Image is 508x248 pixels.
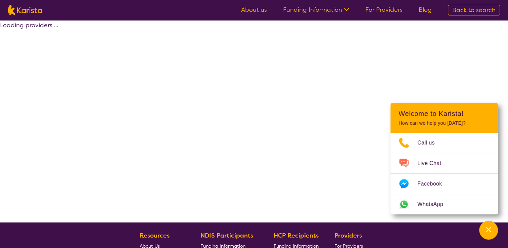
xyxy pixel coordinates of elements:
[399,110,490,118] h2: Welcome to Karista!
[448,5,500,15] a: Back to search
[200,232,253,240] b: NDIS Participants
[274,232,319,240] b: HCP Recipients
[390,103,498,214] div: Channel Menu
[417,138,443,148] span: Call us
[419,6,432,14] a: Blog
[479,221,498,240] button: Channel Menu
[417,158,449,168] span: Live Chat
[241,6,267,14] a: About us
[399,120,490,126] p: How can we help you [DATE]?
[417,199,451,209] span: WhatsApp
[334,232,362,240] b: Providers
[283,6,349,14] a: Funding Information
[140,232,170,240] b: Resources
[8,5,42,15] img: Karista logo
[417,179,450,189] span: Facebook
[390,194,498,214] a: Web link opens in a new tab.
[452,6,496,14] span: Back to search
[365,6,403,14] a: For Providers
[390,133,498,214] ul: Choose channel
